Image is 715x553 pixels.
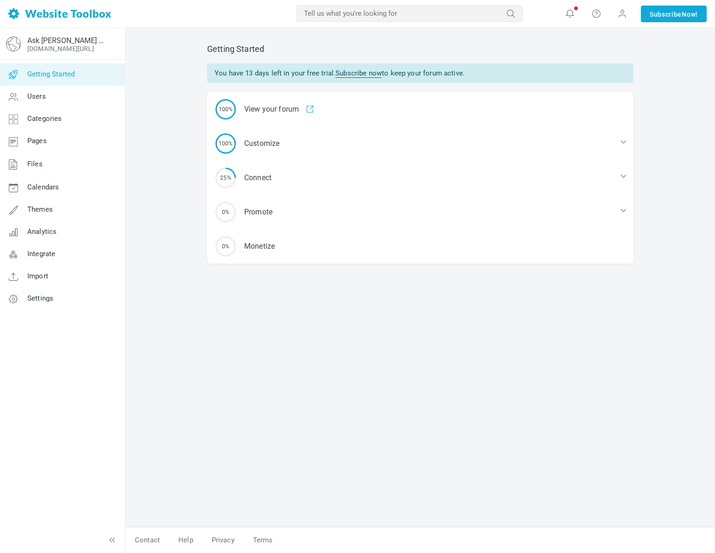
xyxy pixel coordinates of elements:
a: Terms [244,532,282,548]
span: Import [27,272,48,280]
a: Ask [PERSON_NAME] & [PERSON_NAME] [27,36,108,45]
span: Themes [27,205,53,214]
div: Connect [207,161,633,195]
span: Integrate [27,250,55,258]
span: Analytics [27,227,57,236]
a: 0% Monetize [207,229,633,264]
a: Help [169,532,202,548]
span: Categories [27,114,62,123]
input: Tell us what you're looking for [297,5,523,22]
a: Subscribe now [335,69,382,78]
div: You have 13 days left in your free trial. to keep your forum active. [207,63,633,83]
span: Users [27,92,46,101]
h2: Getting Started [207,44,633,54]
a: 100% View your forum [207,92,633,126]
span: Getting Started [27,70,75,78]
a: Privacy [202,532,244,548]
span: Pages [27,137,47,145]
span: Now! [682,9,698,19]
div: Customize [207,126,633,161]
span: 0% [215,236,236,257]
a: [DOMAIN_NAME][URL] [27,45,94,52]
span: 25% [215,168,236,188]
img: globe-icon.png [6,37,21,51]
a: SubscribeNow! [641,6,707,22]
a: Contact [126,532,169,548]
span: 100% [215,133,236,154]
div: View your forum [207,92,633,126]
div: Promote [207,195,633,229]
span: Files [27,160,43,168]
span: Calendars [27,183,59,191]
span: 0% [215,202,236,222]
span: Settings [27,294,53,302]
div: Monetize [207,229,633,264]
span: 100% [215,99,236,119]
